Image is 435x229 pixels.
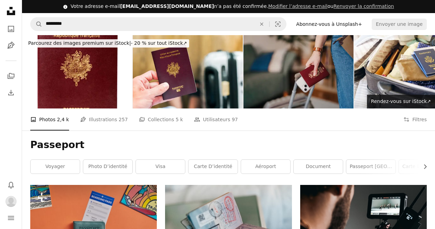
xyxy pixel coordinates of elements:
button: Notifications [4,178,18,192]
a: Collections 5 k [139,108,183,131]
a: Utilisateurs 97 [194,108,238,131]
div: Votre adresse e-mail n’a pas été confirmée. [70,3,394,10]
img: Gros plan d’une femme anonyme tenant son téléphone portable et son passeport [243,35,354,108]
button: Effacer [254,18,269,31]
span: Parcourez des images premium sur iStock | [28,40,131,46]
img: Passeport Français [22,35,132,108]
a: Historique de téléchargement [4,86,18,100]
button: faire défiler la liste vers la droite [419,160,427,174]
div: - 20 % sur tout iStock ↗ [26,39,189,48]
button: Envoyer une image [372,19,427,30]
a: Photos [4,22,18,36]
img: Main tenant un français - européen passeport avec les bagages dans la ba [133,35,243,108]
a: Collections [4,69,18,83]
span: Rendez-vous sur iStock ↗ [371,98,431,104]
a: Passeport [GEOGRAPHIC_DATA] [346,160,395,174]
a: Parcourez des images premium sur iStock|- 20 % sur tout iStock↗ [22,35,193,52]
a: Illustrations 257 [80,108,128,131]
button: Rechercher sur Unsplash [31,18,42,31]
button: Renvoyer la confirmation [334,3,394,10]
button: Filtres [403,108,427,131]
h1: Passeport [30,139,427,151]
a: Photo d’identité [83,160,132,174]
button: Menu [4,211,18,225]
a: Abonnez-vous à Unsplash+ [292,19,366,30]
a: Modifier l’adresse e-mail [268,3,327,9]
span: [EMAIL_ADDRESS][DOMAIN_NAME] [120,3,214,9]
span: 97 [232,116,238,123]
form: Rechercher des visuels sur tout le site [30,17,286,31]
a: aéroport [241,160,290,174]
a: Rendez-vous sur iStock↗ [367,95,435,108]
span: 257 [119,116,128,123]
span: 5 k [176,116,183,123]
a: carte d’identité [188,160,238,174]
a: voyager [31,160,80,174]
a: document [294,160,343,174]
button: Profil [4,195,18,208]
button: Recherche de visuels [270,18,286,31]
a: Illustrations [4,39,18,52]
span: ou [268,3,394,9]
img: Avatar de l’utilisateur Yacine Darbane [6,196,17,207]
a: visa [136,160,185,174]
